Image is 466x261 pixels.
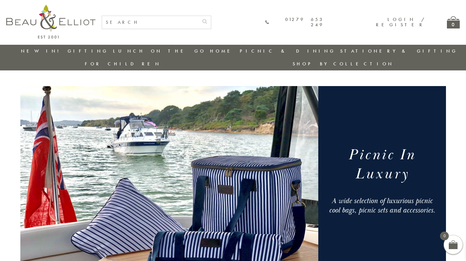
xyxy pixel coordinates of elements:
a: Lunch On The Go [113,48,206,54]
a: Picnic & Dining [240,48,335,54]
a: Gifting [68,48,108,54]
a: Stationery & Gifting [340,48,458,54]
a: 01279 653 249 [265,17,324,28]
a: For Children [85,61,161,67]
a: Shop by collection [293,61,394,67]
input: SEARCH [102,16,198,29]
a: 0 [447,16,460,28]
a: Home [210,48,235,54]
a: Login / Register [376,16,425,28]
div: A wide selection of luxurious picnic cool bags, picnic sets and accessories. [326,196,438,215]
span: 0 [440,232,449,240]
a: New in! [21,48,63,54]
h1: Picnic In Luxury [326,146,438,184]
img: logo [6,5,95,38]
